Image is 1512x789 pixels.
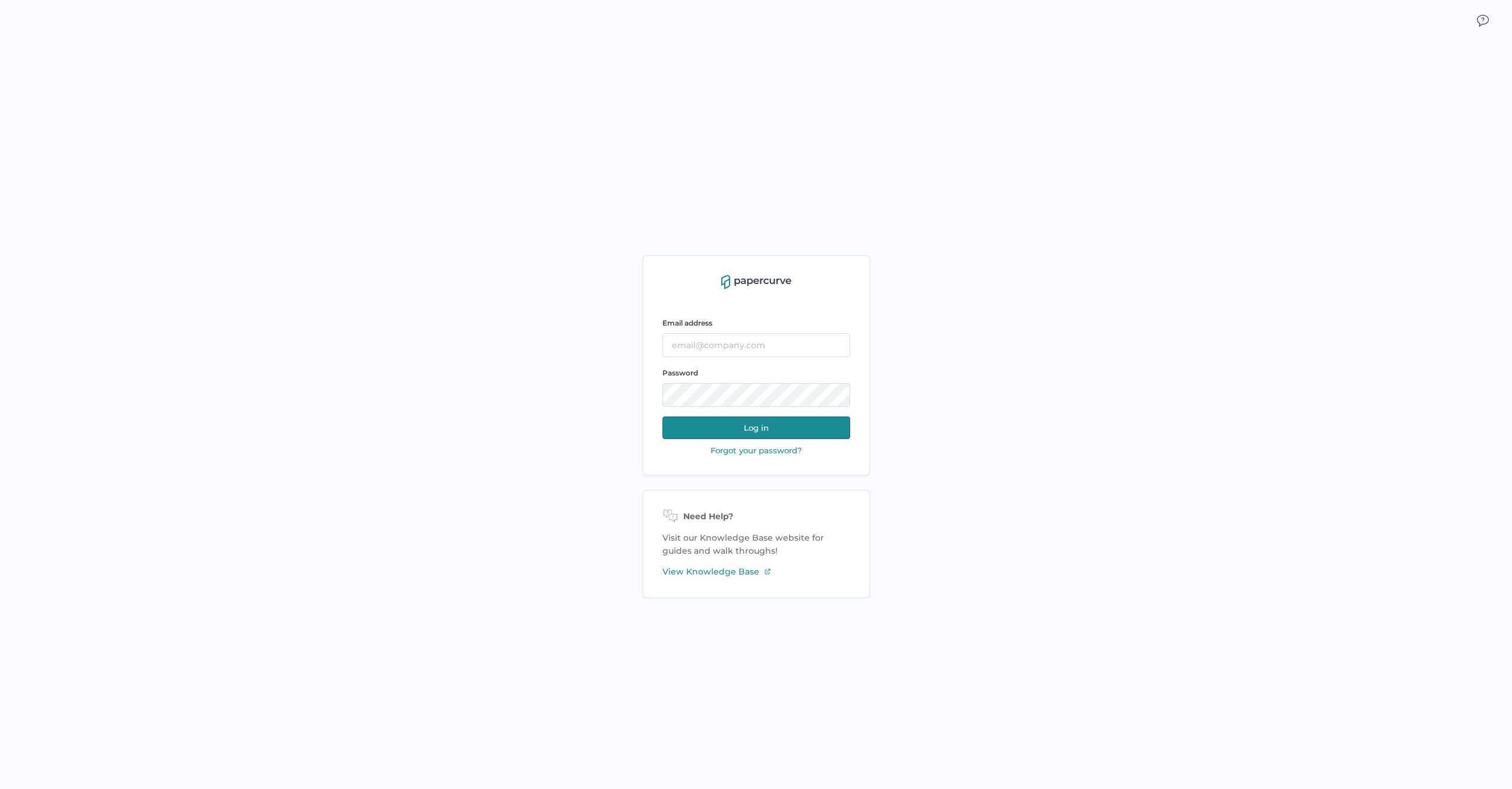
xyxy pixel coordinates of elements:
img: papercurve-logo-colour.7244d18c.svg [721,275,791,289]
button: Log in [662,416,850,439]
button: Forgot your password? [707,445,806,456]
div: Visit our Knowledge Base website for guides and walk throughs! [642,490,870,598]
span: Password [662,368,698,377]
div: Need Help? [662,510,850,524]
span: View Knowledge Base [662,565,759,578]
img: need-help-icon.d526b9f7.svg [662,510,678,524]
img: icon_chat.2bd11823.svg [1477,15,1489,27]
img: external-link-icon-3.58f4c051.svg [764,568,771,575]
input: email@company.com [662,333,850,357]
span: Email address [662,318,712,327]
